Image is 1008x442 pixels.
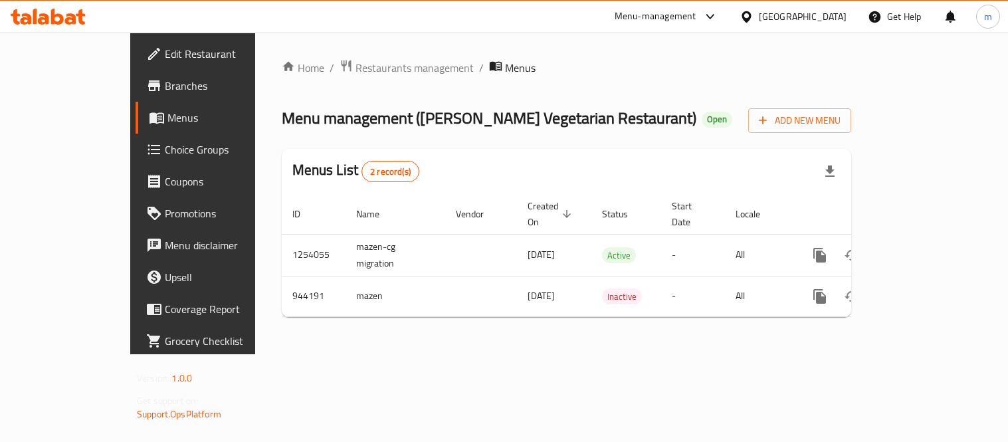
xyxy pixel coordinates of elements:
h2: Menus List [292,160,419,182]
div: Menu-management [615,9,696,25]
span: Add New Menu [759,112,841,129]
span: Menus [505,60,536,76]
a: Edit Restaurant [136,38,298,70]
span: Name [356,206,397,222]
a: Coupons [136,166,298,197]
td: mazen-cg migration [346,234,445,276]
span: Coupons [165,173,288,189]
span: [DATE] [528,246,555,263]
button: Change Status [836,239,868,271]
a: Menu disclaimer [136,229,298,261]
div: Inactive [602,288,642,304]
td: 944191 [282,276,346,316]
td: All [725,276,793,316]
button: Change Status [836,280,868,312]
div: Export file [814,156,846,187]
td: - [661,276,725,316]
li: / [479,60,484,76]
a: Restaurants management [340,59,474,76]
span: Status [602,206,645,222]
th: Actions [793,194,942,235]
span: Menu disclaimer [165,237,288,253]
span: Choice Groups [165,142,288,158]
td: All [725,234,793,276]
button: more [804,280,836,312]
span: [DATE] [528,287,555,304]
span: Menus [167,110,288,126]
span: Locale [736,206,777,222]
table: enhanced table [282,194,942,317]
div: Active [602,247,636,263]
span: Grocery Checklist [165,333,288,349]
div: Open [702,112,732,128]
span: Upsell [165,269,288,285]
a: Upsell [136,261,298,293]
div: [GEOGRAPHIC_DATA] [759,9,847,24]
a: Promotions [136,197,298,229]
span: Coverage Report [165,301,288,317]
span: Vendor [456,206,501,222]
span: ID [292,206,318,222]
a: Support.OpsPlatform [137,405,221,423]
span: Open [702,114,732,125]
span: 1.0.0 [171,370,192,387]
span: Branches [165,78,288,94]
span: Version: [137,370,169,387]
button: Add New Menu [748,108,851,133]
span: Created On [528,198,575,230]
span: Edit Restaurant [165,46,288,62]
nav: breadcrumb [282,59,851,76]
span: Promotions [165,205,288,221]
a: Branches [136,70,298,102]
a: Grocery Checklist [136,325,298,357]
span: Inactive [602,289,642,304]
div: Total records count [361,161,419,182]
span: Restaurants management [355,60,474,76]
a: Menus [136,102,298,134]
span: m [984,9,992,24]
a: Home [282,60,324,76]
li: / [330,60,334,76]
span: Active [602,248,636,263]
button: more [804,239,836,271]
span: 2 record(s) [362,166,419,178]
td: mazen [346,276,445,316]
a: Choice Groups [136,134,298,166]
span: Get support on: [137,392,198,409]
td: 1254055 [282,234,346,276]
span: Start Date [672,198,709,230]
span: Menu management ( [PERSON_NAME] Vegetarian Restaurant ) [282,103,696,133]
td: - [661,234,725,276]
a: Coverage Report [136,293,298,325]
